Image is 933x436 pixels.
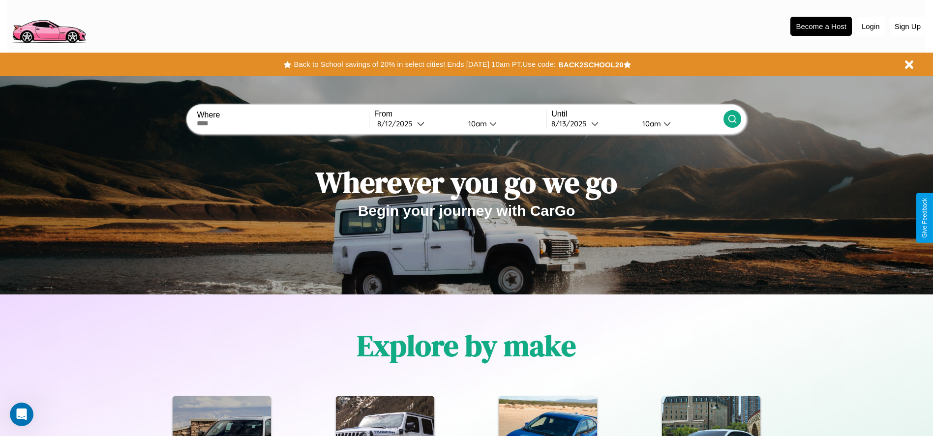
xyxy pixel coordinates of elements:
[857,17,885,35] button: Login
[374,118,460,129] button: 8/12/2025
[460,118,546,129] button: 10am
[357,325,576,366] h1: Explore by make
[374,110,546,118] label: From
[291,58,558,71] button: Back to School savings of 20% in select cities! Ends [DATE] 10am PT.Use code:
[551,119,591,128] div: 8 / 13 / 2025
[921,198,928,238] div: Give Feedback
[377,119,417,128] div: 8 / 12 / 2025
[463,119,489,128] div: 10am
[551,110,723,118] label: Until
[790,17,852,36] button: Become a Host
[890,17,926,35] button: Sign Up
[634,118,723,129] button: 10am
[558,60,624,69] b: BACK2SCHOOL20
[7,5,90,46] img: logo
[637,119,663,128] div: 10am
[197,111,368,119] label: Where
[10,403,33,426] iframe: Intercom live chat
